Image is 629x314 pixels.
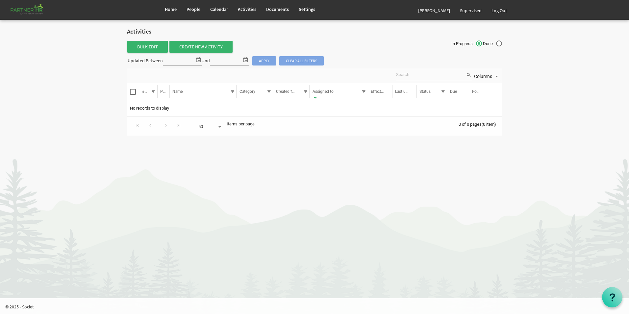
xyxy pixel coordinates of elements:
span: In Progress [451,41,482,47]
a: Create New Activity [169,41,233,53]
div: Updated Between and [127,55,324,67]
span: Done [483,41,502,47]
span: Supervised [460,8,482,13]
span: Bulk Edit [127,41,168,53]
span: select [194,55,202,64]
span: Settings [299,6,315,12]
a: Log Out [487,1,512,20]
span: select [241,55,249,64]
span: People [187,6,200,12]
a: Supervised [455,1,487,20]
span: Apply [252,56,276,65]
span: Documents [266,6,289,12]
span: Activities [238,6,256,12]
span: Home [165,6,177,12]
span: Calendar [210,6,228,12]
a: [PERSON_NAME] [413,1,455,20]
span: Clear all filters [279,56,324,65]
p: © 2025 - Societ [5,303,629,310]
h2: Activities [127,28,502,35]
